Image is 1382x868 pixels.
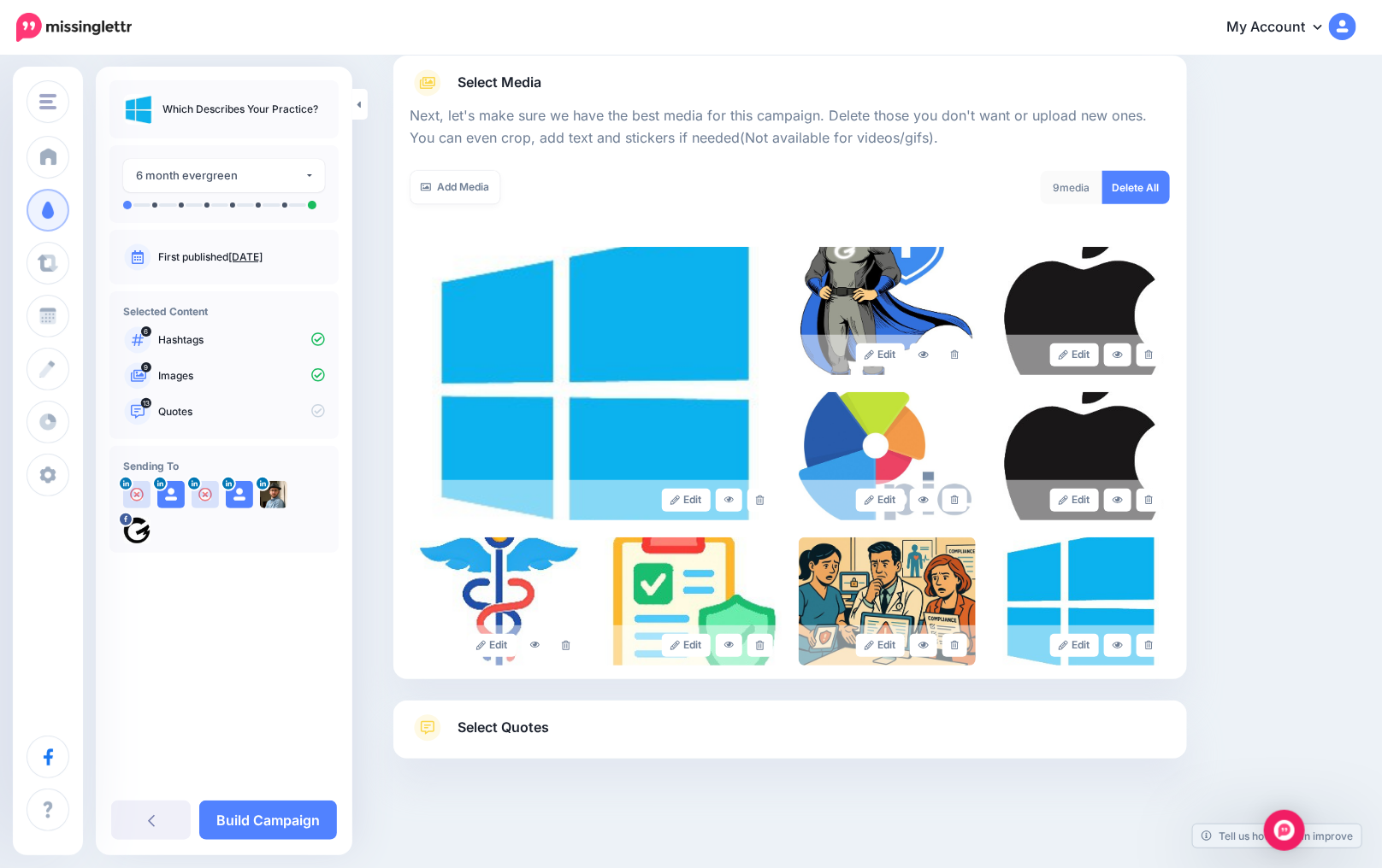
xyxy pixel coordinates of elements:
a: Edit [468,634,517,657]
p: Quotes [158,404,325,419]
img: 61bb9811a7c896de84f7d67cfa80569f_large.jpg [993,537,1170,666]
a: Tell us how we can improve [1193,824,1361,847]
a: Edit [856,634,905,657]
a: Edit [662,489,711,512]
a: My Account [1209,7,1356,49]
div: Open Intercom Messenger [1264,810,1305,851]
img: 409555759_898884492237736_7115004818314551315_n-bsa152927.jpg [123,517,151,544]
p: First published [158,249,325,265]
div: 6 month evergreen [136,166,304,185]
p: Next, let's make sure we have the best media for this campaign. Delete those you don't want or up... [410,105,1170,150]
span: 9 [1054,181,1060,194]
img: menu.png [39,94,56,109]
span: Select Media [458,71,542,94]
img: user_default_image.png [123,481,151,508]
div: Select Media [410,97,1170,666]
div: media [1041,171,1103,204]
h4: Selected Content [123,305,325,318]
a: Edit [1050,634,1099,657]
a: Edit [856,343,905,367]
img: 041b4ed2431b03b083d6c18d597230db_large.jpg [410,537,588,666]
h4: Sending To [123,460,325,472]
img: user_default_image.png [226,481,253,508]
img: 55fa1db034af8995d06cce3c83f73da8_large.jpg [799,537,976,666]
a: Edit [856,489,905,512]
img: 387372ec0e50cab652cdafbecab6f52f_large.jpg [605,537,782,666]
img: 0ef27895a612d1a7fba50972fbfbaa69_large.jpg [993,247,1170,375]
a: Add Media [410,171,500,204]
img: 7437de37f6b55152022ab49b2bd0280b_large.jpg [410,247,782,520]
span: Select Quotes [458,716,550,739]
a: Edit [1050,343,1099,367]
img: 7437de37f6b55152022ab49b2bd0280b_thumb.jpg [123,94,154,125]
a: [DATE] [228,250,263,263]
img: user_default_image.png [192,481,219,508]
img: d19fab93b41b37bb33a1483d894dff61_large.jpg [993,392,1170,520]
a: Delete All [1102,171,1170,204]
img: dc1588ad56d8a8f47df8ec4e1ec909c4_large.jpg [799,392,976,520]
a: Edit [1050,489,1099,512]
span: 9 [141,362,151,372]
span: 13 [141,398,151,408]
a: Select Media [410,69,1170,97]
img: user_default_image.png [157,481,185,508]
p: Hashtags [158,332,325,348]
p: Images [158,368,325,384]
p: Which Describes Your Practice? [162,101,318,118]
a: Edit [662,634,711,657]
img: Missinglettr [16,13,132,42]
span: 6 [141,326,151,337]
img: 2c7f7bc10e68cf0fcf106d614133ce3a_large.jpg [799,247,976,375]
button: 6 month evergreen [123,159,325,192]
a: Select Quotes [410,714,1170,759]
img: 1725633681571-88252.png [260,481,287,508]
